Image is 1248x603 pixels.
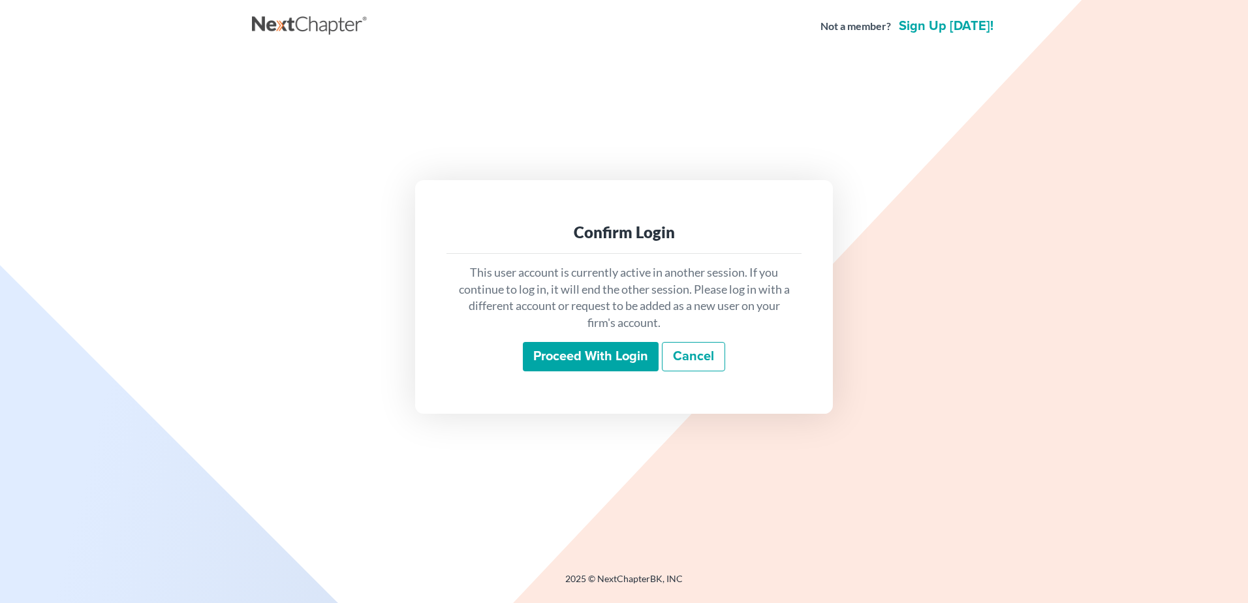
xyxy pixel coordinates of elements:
[457,264,791,332] p: This user account is currently active in another session. If you continue to log in, it will end ...
[523,342,659,372] input: Proceed with login
[896,20,996,33] a: Sign up [DATE]!
[252,572,996,596] div: 2025 © NextChapterBK, INC
[457,222,791,243] div: Confirm Login
[662,342,725,372] a: Cancel
[820,19,891,34] strong: Not a member?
